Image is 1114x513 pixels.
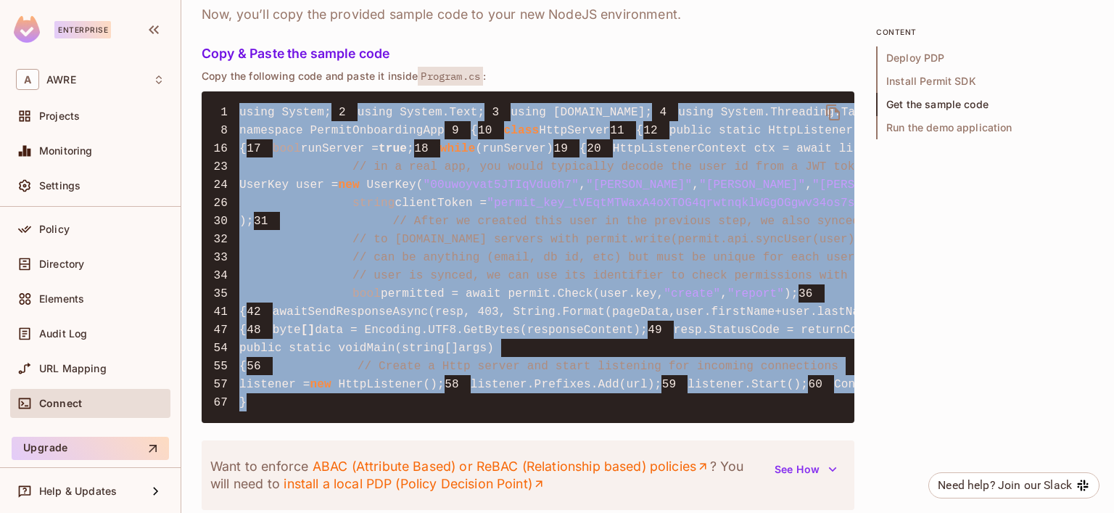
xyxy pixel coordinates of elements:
span: bool [273,142,301,155]
span: ) [784,287,791,300]
span: , [669,305,676,319]
span: 54 [213,340,239,357]
span: Settings [39,180,81,192]
span: 19 [553,140,579,157]
span: ) [239,215,247,228]
span: Help & Updates [39,485,117,497]
span: // in a real app, you would typically decode the user id from a JWT token [352,160,869,173]
p: content [876,26,1094,38]
span: ; [801,378,808,391]
p: Copy the following code and paste it inside : [202,70,854,83]
span: , [805,178,812,192]
span: new [310,378,331,391]
span: 60 [808,376,834,393]
span: Connect [39,398,82,409]
span: url [626,378,647,391]
span: 26 [213,194,239,212]
span: 35 [213,285,239,303]
span: "create" [664,287,720,300]
span: ) [487,342,494,355]
img: SReyMgAAAABJRU5ErkJggg== [14,16,40,43]
span: 20 [587,140,613,157]
span: // can be anything (email, db id, etc) but must be unique for each user. Now that the [352,251,954,264]
span: 17 [247,140,273,157]
span: string [352,197,395,210]
span: Deploy PDP [876,46,1094,70]
span: 30 [213,213,239,230]
span: string [402,342,445,355]
span: lastName [817,305,874,319]
span: HttpListener() [339,378,438,391]
span: . [704,305,711,319]
span: Get the sample code [876,93,1094,116]
span: listener. [688,378,751,391]
span: listener.Prefixes. [471,378,598,391]
span: // user is synced, we can use its identifier to check permissions with 'permit.check()'. [352,269,975,282]
button: delete [816,95,851,130]
span: Add( [598,378,626,391]
span: , [656,287,664,300]
span: A [16,69,39,90]
span: 23 [213,158,239,176]
span: resp [435,305,463,319]
span: 16 [213,140,239,157]
span: true [379,142,407,155]
span: Check( [558,287,601,300]
span: "[PERSON_NAME]" [699,178,805,192]
h5: Copy & Paste the sample code [202,46,854,61]
span: 9 [445,122,471,139]
span: 33 [213,249,239,266]
span: "[PERSON_NAME]" [586,178,692,192]
span: user [600,287,628,300]
span: SendResponseAsync( [308,305,436,319]
span: pageData [612,305,669,319]
span: + [775,305,782,319]
span: , [692,178,699,192]
span: 47 [213,321,239,339]
span: // After we created this user in the previous step, we also synced the user's identifier [393,215,1015,228]
span: 59 [661,376,688,393]
span: Workspace: AWRE [46,74,76,86]
span: // to [DOMAIN_NAME] servers with permit.write(permit.api.syncUser(user)). The user identifier [352,233,1010,246]
button: See How [766,458,846,481]
span: 11 [610,122,636,139]
h6: Now, you’ll copy the provided sample code to your new NodeJS environment. [202,6,854,23]
span: 10 [478,122,504,139]
span: . [628,287,635,300]
span: UserKey( [367,178,424,192]
span: 1 [213,104,239,121]
span: ; [247,215,254,228]
div: Need help? Join our Slack [938,477,1072,494]
span: , [579,178,586,192]
span: // Create a Http server and start listening for incoming connections [358,360,838,373]
span: , [720,287,727,300]
span: 12 [643,122,669,139]
div: Enterprise [54,21,111,38]
span: 48 [247,321,273,339]
span: firstName [711,305,775,319]
span: . [810,305,817,319]
span: (runServer) [476,142,553,155]
span: 31 [254,213,280,230]
span: URL Mapping [39,363,107,374]
span: ) [633,324,640,337]
span: HttpListenerContext ctx = await listener. [613,142,903,155]
span: key [635,287,656,300]
span: 36 [799,285,825,303]
span: "report" [727,287,784,300]
span: 24 [213,176,239,194]
span: class [504,124,540,137]
span: while [440,142,476,155]
span: 55 [213,358,239,375]
span: 8 [213,122,239,139]
span: [] [445,342,459,355]
span: 42 [247,303,273,321]
span: Start() [751,378,801,391]
span: new [339,178,360,192]
span: Monitoring [39,145,93,157]
span: Install Permit SDK [876,70,1094,93]
span: GetBytes( [463,324,527,337]
span: 3 [484,104,511,121]
span: ; [654,378,661,391]
span: 41 [213,303,239,321]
